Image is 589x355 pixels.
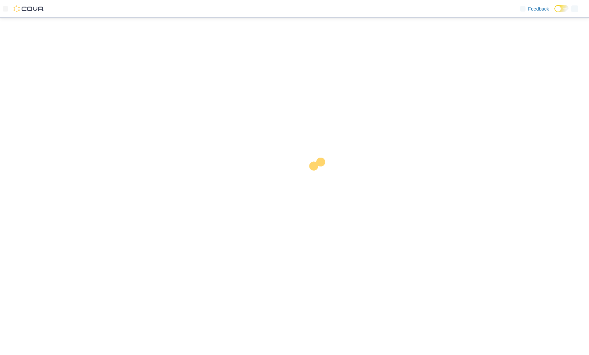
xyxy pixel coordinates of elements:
input: Dark Mode [554,5,569,12]
span: Feedback [528,5,549,12]
img: Cova [14,5,44,12]
a: Feedback [517,2,552,16]
img: cova-loader [294,153,345,203]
